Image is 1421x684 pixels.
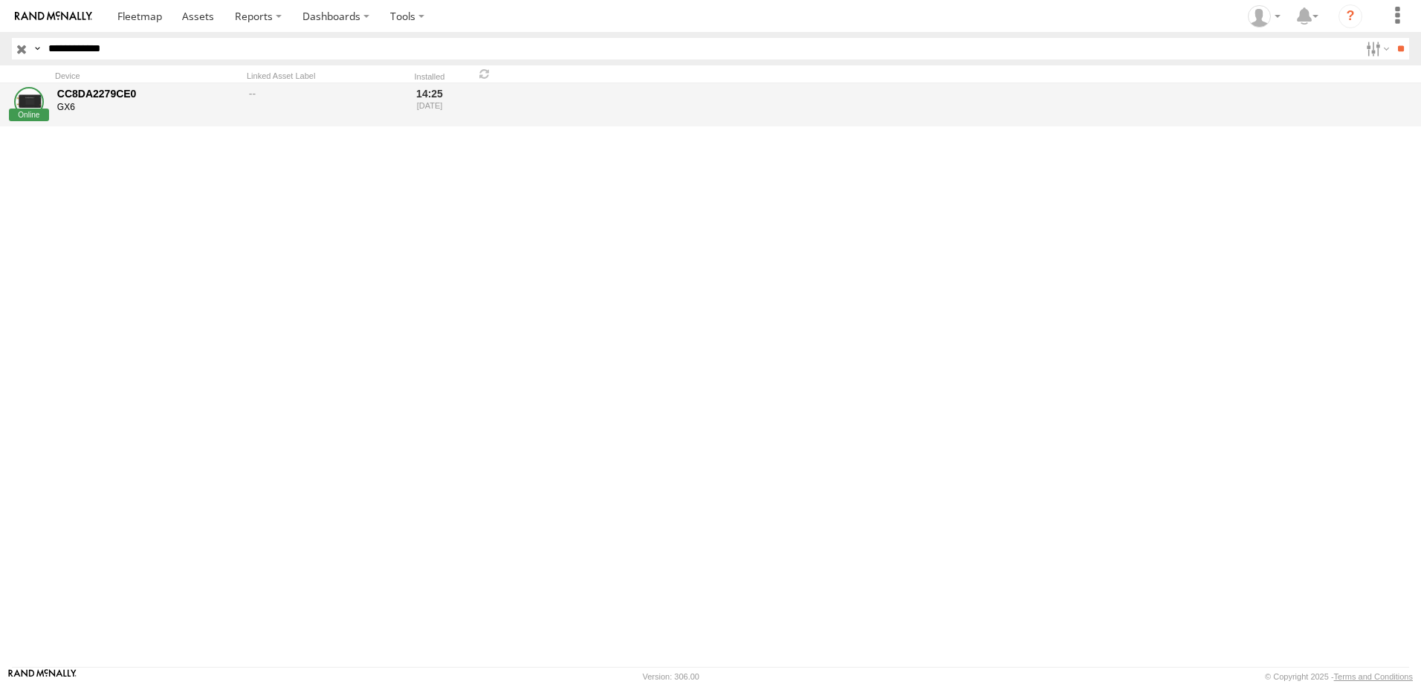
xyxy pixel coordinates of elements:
div: Linked Asset Label [247,71,395,81]
label: Search Filter Options [1360,38,1392,59]
div: © Copyright 2025 - [1265,672,1413,681]
div: Karl Walsh [1243,5,1286,28]
img: rand-logo.svg [15,11,92,22]
a: Terms and Conditions [1334,672,1413,681]
div: 14:25 [DATE] [401,85,458,125]
div: GX6 [57,102,239,114]
a: Visit our Website [8,669,77,684]
i: ? [1339,4,1362,28]
div: Installed [401,74,458,81]
div: CC8DA2279CE0 [57,87,239,100]
span: Refresh [476,67,493,81]
div: Version: 306.00 [643,672,699,681]
div: Device [55,71,241,81]
label: Search Query [31,38,43,59]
